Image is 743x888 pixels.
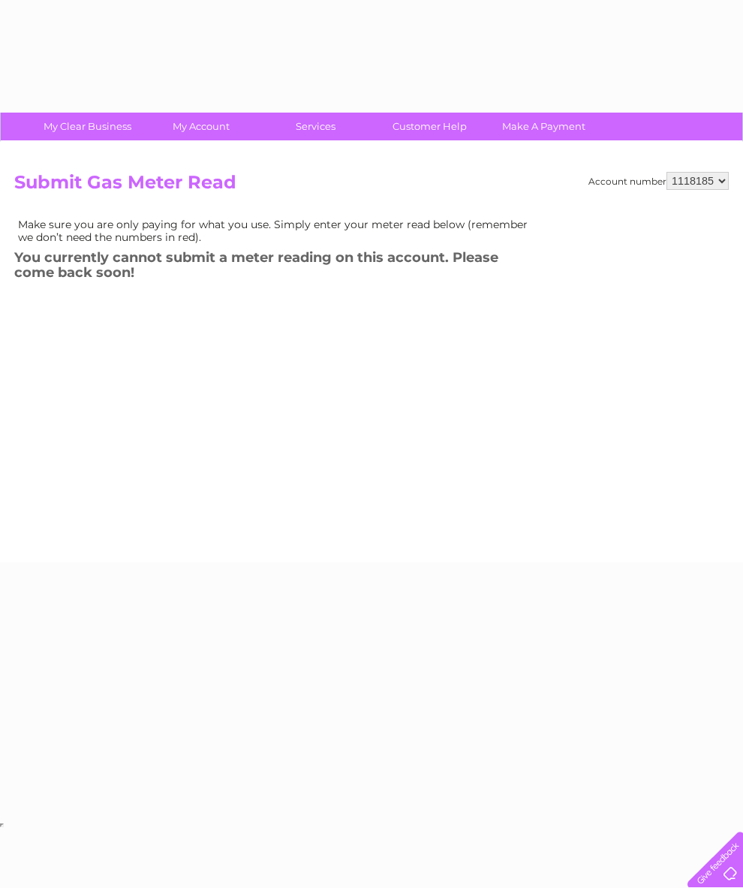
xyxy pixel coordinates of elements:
[254,113,378,140] a: Services
[368,113,492,140] a: Customer Help
[26,113,149,140] a: My Clear Business
[140,113,263,140] a: My Account
[588,172,729,190] div: Account number
[482,113,606,140] a: Make A Payment
[14,215,540,246] td: Make sure you are only paying for what you use. Simply enter your meter read below (remember we d...
[14,247,540,288] h3: You currently cannot submit a meter reading on this account. Please come back soon!
[14,172,729,200] h2: Submit Gas Meter Read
